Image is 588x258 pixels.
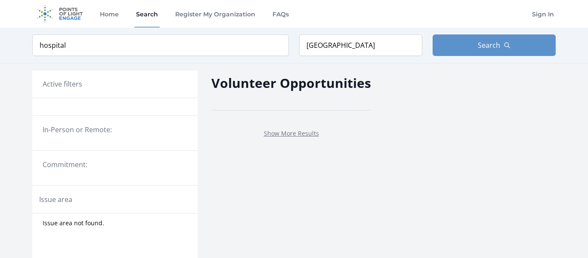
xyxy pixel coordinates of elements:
legend: Issue area [39,194,72,205]
span: Search [478,40,500,50]
input: Location [299,34,422,56]
legend: Commitment: [43,159,187,170]
h3: Active filters [43,79,82,89]
button: Search [433,34,556,56]
a: Show More Results [264,129,319,137]
span: Issue area not found. [43,219,104,227]
legend: In-Person or Remote: [43,124,187,135]
input: Keyword [32,34,289,56]
h2: Volunteer Opportunities [211,73,371,93]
